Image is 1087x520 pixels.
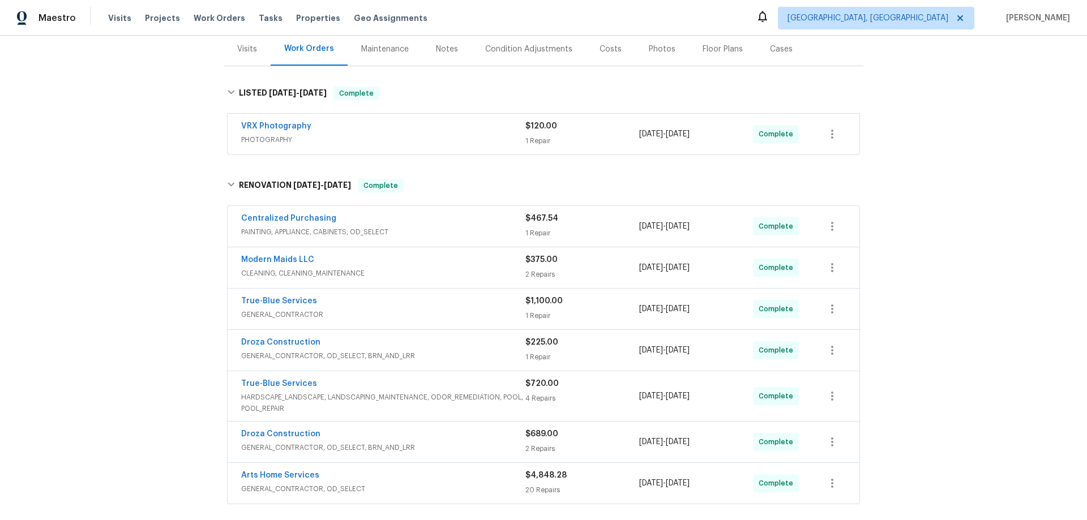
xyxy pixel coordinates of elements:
[241,297,317,305] a: True-Blue Services
[237,44,257,55] div: Visits
[666,392,690,400] span: [DATE]
[770,44,793,55] div: Cases
[600,44,622,55] div: Costs
[639,479,663,487] span: [DATE]
[1002,12,1070,24] span: [PERSON_NAME]
[525,135,639,147] div: 1 Repair
[759,345,798,356] span: Complete
[649,44,675,55] div: Photos
[241,134,525,145] span: PHOTOGRAPHY
[525,443,639,454] div: 2 Repairs
[224,167,863,204] div: RENOVATION [DATE]-[DATE]Complete
[525,297,563,305] span: $1,100.00
[241,268,525,279] span: CLEANING, CLEANING_MAINTENANCE
[525,227,639,239] div: 1 Repair
[666,438,690,446] span: [DATE]
[241,256,314,264] a: Modern Maids LLC
[241,122,311,130] a: VRX Photography
[639,305,663,313] span: [DATE]
[639,478,690,489] span: -
[666,305,690,313] span: [DATE]
[525,310,639,321] div: 1 Repair
[759,478,798,489] span: Complete
[241,430,320,438] a: Droza Construction
[639,438,663,446] span: [DATE]
[241,442,525,453] span: GENERAL_CONTRACTOR, OD_SELECT, BRN_AND_LRR
[525,338,558,346] span: $225.00
[269,89,296,97] span: [DATE]
[525,256,558,264] span: $375.00
[525,269,639,280] div: 2 Repairs
[108,12,131,24] span: Visits
[241,214,336,222] a: Centralized Purchasing
[759,390,798,402] span: Complete
[525,214,558,222] span: $467.54
[759,221,798,232] span: Complete
[241,338,320,346] a: Droza Construction
[296,12,340,24] span: Properties
[241,309,525,320] span: GENERAL_CONTRACTOR
[703,44,743,55] div: Floor Plans
[241,380,317,388] a: True-Blue Services
[525,393,639,404] div: 4 Repairs
[525,471,567,479] span: $4,848.28
[759,436,798,448] span: Complete
[639,128,690,140] span: -
[299,89,327,97] span: [DATE]
[639,436,690,448] span: -
[293,181,351,189] span: -
[224,75,863,111] div: LISTED [DATE]-[DATE]Complete
[354,12,427,24] span: Geo Assignments
[241,483,525,495] span: GENERAL_CONTRACTOR, OD_SELECT
[639,264,663,272] span: [DATE]
[666,264,690,272] span: [DATE]
[525,351,639,363] div: 1 Repair
[284,43,334,54] div: Work Orders
[194,12,245,24] span: Work Orders
[639,390,690,402] span: -
[38,12,76,24] span: Maestro
[525,380,559,388] span: $720.00
[361,44,409,55] div: Maintenance
[241,392,525,414] span: HARDSCAPE_LANDSCAPE, LANDSCAPING_MAINTENANCE, ODOR_REMEDIATION, POOL, POOL_REPAIR
[759,262,798,273] span: Complete
[359,180,403,191] span: Complete
[324,181,351,189] span: [DATE]
[639,222,663,230] span: [DATE]
[639,392,663,400] span: [DATE]
[241,350,525,362] span: GENERAL_CONTRACTOR, OD_SELECT, BRN_AND_LRR
[145,12,180,24] span: Projects
[239,179,351,192] h6: RENOVATION
[639,221,690,232] span: -
[639,303,690,315] span: -
[666,346,690,354] span: [DATE]
[666,222,690,230] span: [DATE]
[639,130,663,138] span: [DATE]
[666,130,690,138] span: [DATE]
[759,128,798,140] span: Complete
[639,346,663,354] span: [DATE]
[666,479,690,487] span: [DATE]
[639,262,690,273] span: -
[525,430,558,438] span: $689.00
[525,484,639,496] div: 20 Repairs
[525,122,557,130] span: $120.00
[259,14,283,22] span: Tasks
[759,303,798,315] span: Complete
[293,181,320,189] span: [DATE]
[335,88,378,99] span: Complete
[241,471,319,479] a: Arts Home Services
[269,89,327,97] span: -
[436,44,458,55] div: Notes
[239,87,327,100] h6: LISTED
[485,44,572,55] div: Condition Adjustments
[639,345,690,356] span: -
[241,226,525,238] span: PAINTING, APPLIANCE, CABINETS, OD_SELECT
[788,12,948,24] span: [GEOGRAPHIC_DATA], [GEOGRAPHIC_DATA]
